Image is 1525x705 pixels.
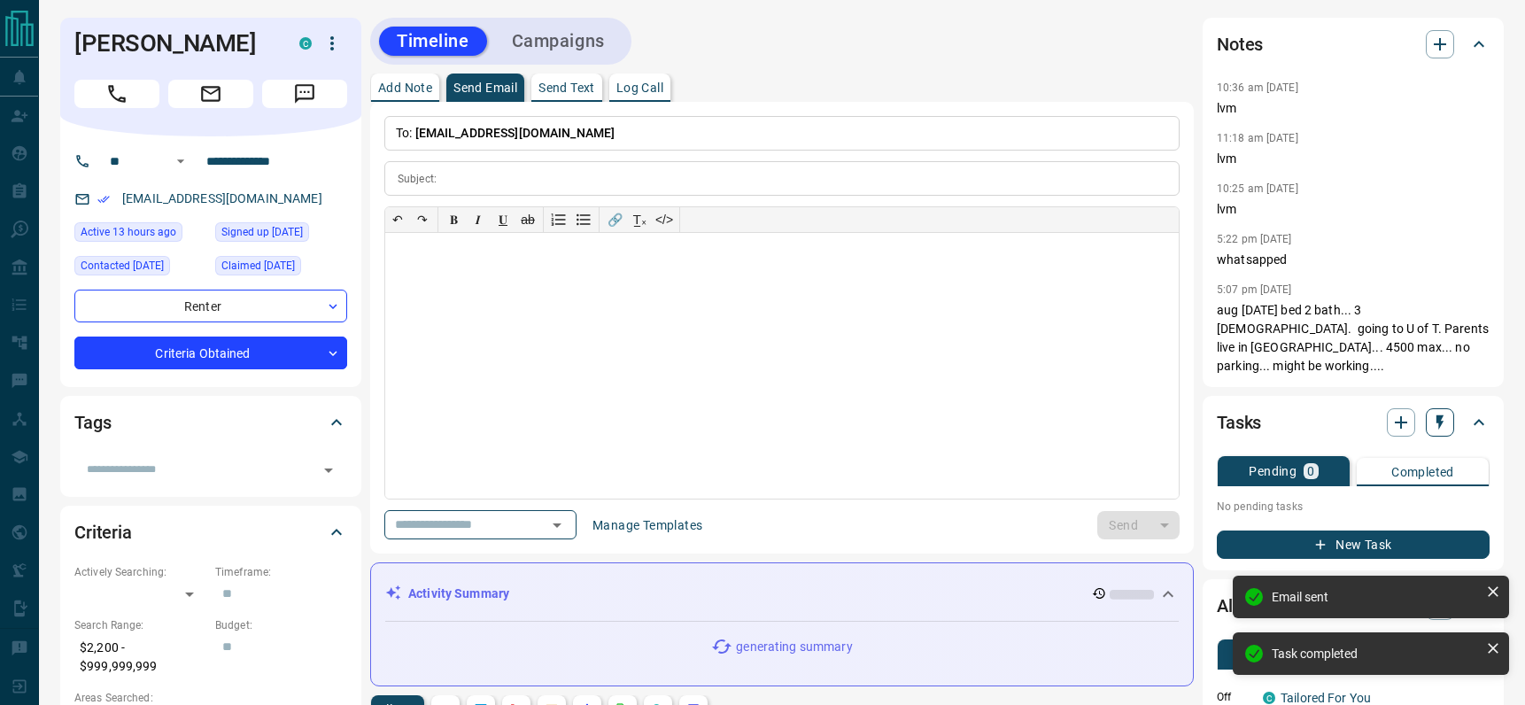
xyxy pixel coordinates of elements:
[466,207,491,232] button: 𝑰
[1281,691,1371,705] a: Tailored For You
[415,126,615,140] span: [EMAIL_ADDRESS][DOMAIN_NAME]
[398,171,437,187] p: Subject:
[616,81,663,94] p: Log Call
[221,257,295,275] span: Claimed [DATE]
[74,290,347,322] div: Renter
[378,81,432,94] p: Add Note
[491,207,515,232] button: 𝐔
[74,29,273,58] h1: [PERSON_NAME]
[74,408,111,437] h2: Tags
[1272,590,1479,604] div: Email sent
[168,80,253,108] span: Email
[441,207,466,232] button: 𝐁
[1307,465,1314,477] p: 0
[1217,233,1292,245] p: 5:22 pm [DATE]
[1217,585,1490,627] div: Alerts
[215,617,347,633] p: Budget:
[385,577,1179,610] div: Activity Summary
[1217,81,1298,94] p: 10:36 am [DATE]
[410,207,435,232] button: ↷
[74,617,206,633] p: Search Range:
[221,223,303,241] span: Signed up [DATE]
[1217,99,1490,118] p: lvm
[1097,511,1180,539] div: split button
[262,80,347,108] span: Message
[1217,30,1263,58] h2: Notes
[384,116,1180,151] p: To:
[736,638,852,656] p: generating summary
[316,458,341,483] button: Open
[546,207,571,232] button: Numbered list
[74,222,206,247] div: Sun Aug 17 2025
[499,213,507,227] span: 𝐔
[1217,132,1298,144] p: 11:18 am [DATE]
[1217,283,1292,296] p: 5:07 pm [DATE]
[97,193,110,205] svg: Email Verified
[1272,647,1479,661] div: Task completed
[652,207,677,232] button: </>
[170,151,191,172] button: Open
[545,513,569,538] button: Open
[1217,401,1490,444] div: Tasks
[215,564,347,580] p: Timeframe:
[74,564,206,580] p: Actively Searching:
[515,207,540,232] button: ab
[81,257,164,275] span: Contacted [DATE]
[1217,200,1490,219] p: lvm
[1217,23,1490,66] div: Notes
[74,633,206,681] p: $2,200 - $999,999,999
[74,518,132,546] h2: Criteria
[299,37,312,50] div: condos.ca
[408,585,509,603] p: Activity Summary
[582,511,713,539] button: Manage Templates
[627,207,652,232] button: T̲ₓ
[74,337,347,369] div: Criteria Obtained
[215,256,347,281] div: Wed Jan 03 2024
[379,27,487,56] button: Timeline
[1217,493,1490,520] p: No pending tasks
[1263,692,1275,704] div: condos.ca
[602,207,627,232] button: 🔗
[1217,301,1490,376] p: aug [DATE] bed 2 bath... 3 [DEMOGRAPHIC_DATA]. going to U of T. Parents live in [GEOGRAPHIC_DATA]...
[1217,150,1490,168] p: lvm
[122,191,322,205] a: [EMAIL_ADDRESS][DOMAIN_NAME]
[521,213,535,227] s: ab
[74,256,206,281] div: Thu Jan 04 2024
[74,401,347,444] div: Tags
[494,27,623,56] button: Campaigns
[1217,408,1261,437] h2: Tasks
[571,207,596,232] button: Bullet list
[1217,592,1263,620] h2: Alerts
[81,223,176,241] span: Active 13 hours ago
[74,511,347,554] div: Criteria
[1391,466,1454,478] p: Completed
[1217,531,1490,559] button: New Task
[1249,465,1297,477] p: Pending
[74,80,159,108] span: Call
[385,207,410,232] button: ↶
[1217,182,1298,195] p: 10:25 am [DATE]
[215,222,347,247] div: Wed Jan 03 2024
[1217,251,1490,269] p: whatsapped
[538,81,595,94] p: Send Text
[453,81,517,94] p: Send Email
[1217,689,1252,705] p: Off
